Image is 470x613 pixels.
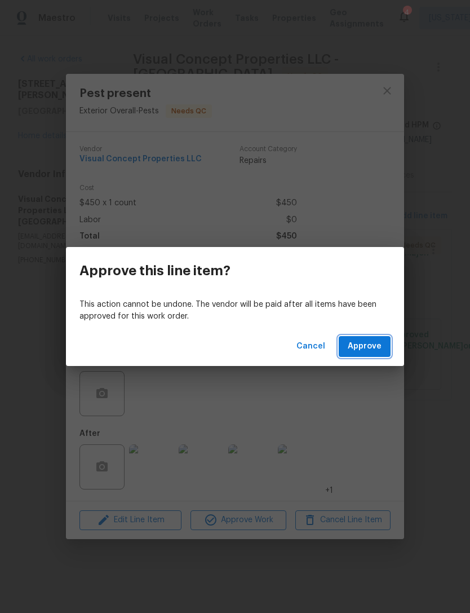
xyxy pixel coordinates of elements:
[292,336,330,357] button: Cancel
[339,336,391,357] button: Approve
[348,339,382,354] span: Approve
[79,263,230,279] h3: Approve this line item?
[79,299,391,323] p: This action cannot be undone. The vendor will be paid after all items have been approved for this...
[296,339,325,354] span: Cancel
